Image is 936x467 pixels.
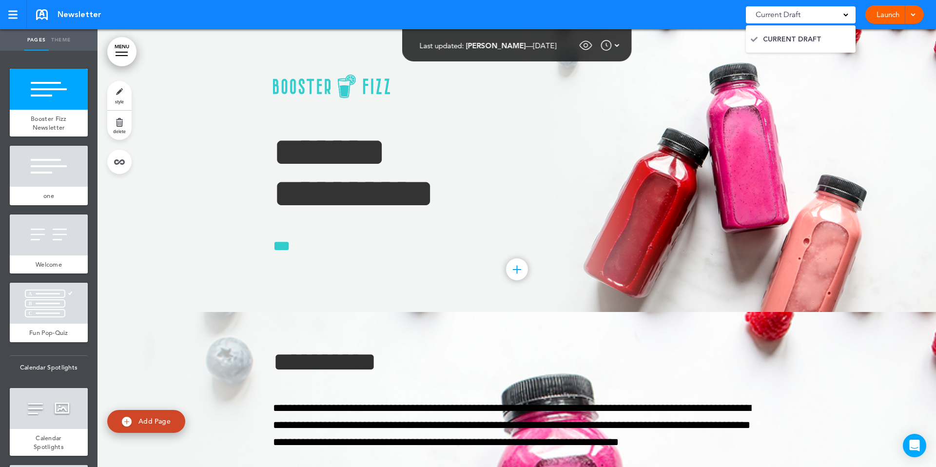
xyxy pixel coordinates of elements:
img: time.svg [601,39,612,51]
span: Calendar Spotlights [10,356,88,379]
a: delete [107,111,132,140]
img: add.svg [122,417,132,427]
img: arrow-down-white.svg [615,39,620,51]
a: Welcome [10,255,88,274]
img: 1684861669464.png [273,75,390,98]
a: Add Page [107,410,185,433]
div: — [420,42,557,49]
span: Add Page [138,417,171,426]
span: Current Draft [756,8,800,21]
span: delete [113,128,126,134]
a: one [10,187,88,205]
a: MENU [107,37,136,66]
span: Calendar Spotlights [34,434,64,451]
span: CURRENT DRAFT [763,35,821,44]
span: Booster Fizz Newsletter [31,115,67,132]
span: style [115,98,124,104]
span: Fun Pop-Quiz [29,329,68,337]
a: Booster Fizz Newsletter [10,110,88,136]
span: [DATE] [533,41,557,50]
span: Newsletter [58,9,101,20]
div: Open Intercom Messenger [903,434,926,457]
a: style [107,81,132,110]
span: one [43,192,54,200]
span: Welcome [36,260,62,269]
a: Launch [873,5,903,24]
img: eye_approvals.svg [579,38,593,53]
a: Theme [49,29,73,51]
a: Calendar Spotlights [10,429,88,456]
a: Pages [24,29,49,51]
span: [PERSON_NAME] [466,41,526,50]
a: Fun Pop-Quiz [10,324,88,342]
span: Last updated: [420,41,464,50]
